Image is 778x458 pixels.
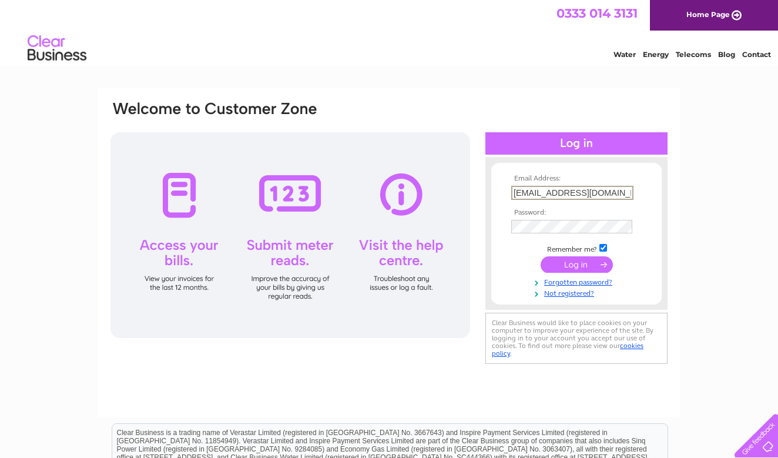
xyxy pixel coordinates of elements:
[643,50,669,59] a: Energy
[556,6,638,21] a: 0333 014 3131
[511,276,645,287] a: Forgotten password?
[718,50,735,59] a: Blog
[742,50,771,59] a: Contact
[112,6,668,57] div: Clear Business is a trading name of Verastar Limited (registered in [GEOGRAPHIC_DATA] No. 3667643...
[508,209,645,217] th: Password:
[27,31,87,66] img: logo.png
[508,242,645,254] td: Remember me?
[541,256,613,273] input: Submit
[492,342,643,357] a: cookies policy
[613,50,636,59] a: Water
[676,50,711,59] a: Telecoms
[511,287,645,298] a: Not registered?
[508,175,645,183] th: Email Address:
[485,313,668,364] div: Clear Business would like to place cookies on your computer to improve your experience of the sit...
